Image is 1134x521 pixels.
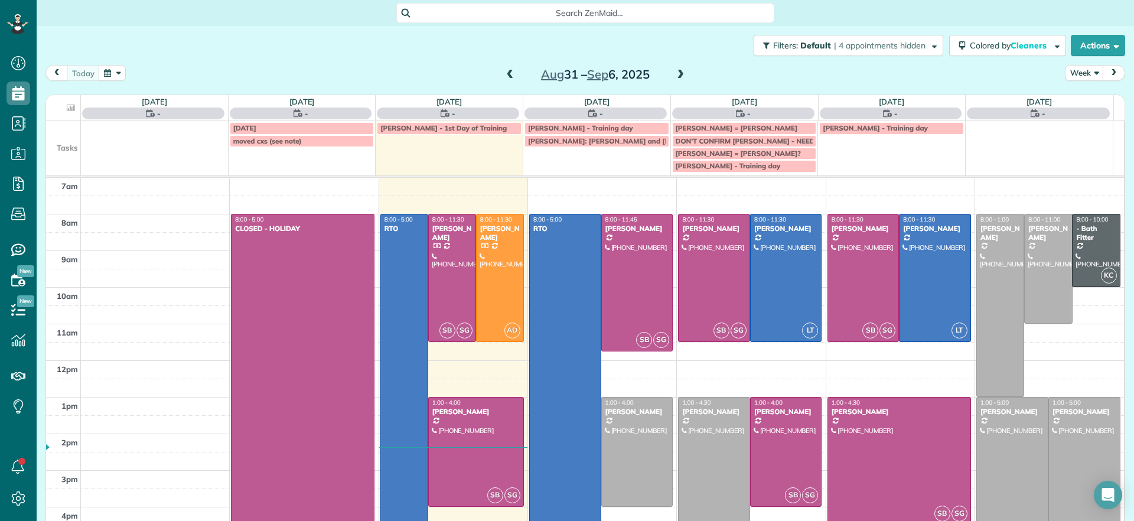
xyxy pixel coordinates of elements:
[504,323,520,338] span: AD
[436,97,462,106] a: [DATE]
[834,40,926,51] span: | 4 appointments hidden
[676,161,781,170] span: [PERSON_NAME] - Training day
[432,224,472,242] div: [PERSON_NAME]
[605,399,634,406] span: 1:00 - 4:00
[748,35,943,56] a: Filters: Default | 4 appointments hidden
[57,291,78,301] span: 10am
[142,97,167,106] a: [DATE]
[380,123,507,132] span: [PERSON_NAME] - 1st Day of Training
[289,97,315,106] a: [DATE]
[879,97,904,106] a: [DATE]
[528,136,719,145] span: [PERSON_NAME]: [PERSON_NAME] and [PERSON_NAME]
[522,68,669,81] h2: 31 – 6, 2025
[61,438,78,447] span: 2pm
[980,224,1021,242] div: [PERSON_NAME]
[17,265,34,277] span: New
[305,108,308,119] span: -
[682,399,711,406] span: 1:00 - 4:30
[1011,40,1048,51] span: Cleaners
[541,67,564,82] span: Aug
[584,97,610,106] a: [DATE]
[452,108,455,119] span: -
[1076,216,1108,223] span: 8:00 - 10:00
[57,328,78,337] span: 11am
[587,67,608,82] span: Sep
[1071,35,1125,56] button: Actions
[713,323,729,338] span: SB
[61,181,78,191] span: 7am
[480,224,520,242] div: [PERSON_NAME]
[61,218,78,227] span: 8am
[785,487,801,503] span: SB
[384,224,425,233] div: RTO
[747,108,751,119] span: -
[732,97,757,106] a: [DATE]
[234,224,371,233] div: CLOSED - HOLIDAY
[605,224,670,233] div: [PERSON_NAME]
[831,224,896,233] div: [PERSON_NAME]
[432,408,520,416] div: [PERSON_NAME]
[832,399,860,406] span: 1:00 - 4:30
[754,408,819,416] div: [PERSON_NAME]
[17,295,34,307] span: New
[233,123,256,132] span: [DATE]
[754,399,783,406] span: 1:00 - 4:00
[61,511,78,520] span: 4pm
[61,401,78,411] span: 1pm
[980,216,1009,223] span: 8:00 - 1:00
[1065,65,1104,81] button: Week
[1028,224,1068,242] div: [PERSON_NAME]
[802,323,818,338] span: LT
[533,216,562,223] span: 8:00 - 5:00
[533,224,598,233] div: RTO
[605,216,637,223] span: 8:00 - 11:45
[384,216,413,223] span: 8:00 - 5:00
[653,332,669,348] span: SG
[457,323,472,338] span: SG
[773,40,798,51] span: Filters:
[682,216,714,223] span: 8:00 - 11:30
[754,224,819,233] div: [PERSON_NAME]
[951,323,967,338] span: LT
[949,35,1066,56] button: Colored byCleaners
[636,332,652,348] span: SB
[1103,65,1125,81] button: next
[1052,408,1117,416] div: [PERSON_NAME]
[980,408,1045,416] div: [PERSON_NAME]
[980,399,1009,406] span: 1:00 - 5:00
[823,123,928,132] span: [PERSON_NAME] - Training day
[682,224,747,233] div: [PERSON_NAME]
[831,408,967,416] div: [PERSON_NAME]
[676,123,798,132] span: [PERSON_NAME] = [PERSON_NAME]
[1028,216,1060,223] span: 8:00 - 11:00
[480,216,512,223] span: 8:00 - 11:30
[802,487,818,503] span: SG
[1076,224,1116,242] div: - Bath Fitter
[1052,399,1081,406] span: 1:00 - 5:00
[61,255,78,264] span: 9am
[605,408,670,416] div: [PERSON_NAME]
[970,40,1051,51] span: Colored by
[676,136,874,145] span: DON'T CONFIRM [PERSON_NAME] - NEED [PERSON_NAME]
[1042,108,1045,119] span: -
[432,216,464,223] span: 8:00 - 11:30
[832,216,863,223] span: 8:00 - 11:30
[599,108,603,119] span: -
[894,108,898,119] span: -
[879,323,895,338] span: SG
[61,474,78,484] span: 3pm
[731,323,747,338] span: SG
[800,40,832,51] span: Default
[157,108,161,119] span: -
[45,65,68,81] button: prev
[682,408,747,416] div: [PERSON_NAME]
[67,65,100,81] button: today
[862,323,878,338] span: SB
[754,216,786,223] span: 8:00 - 11:30
[432,399,461,406] span: 1:00 - 4:00
[1094,481,1122,509] div: Open Intercom Messenger
[439,323,455,338] span: SB
[903,216,935,223] span: 8:00 - 11:30
[676,149,801,158] span: [PERSON_NAME] = [PERSON_NAME]?
[754,35,943,56] button: Filters: Default | 4 appointments hidden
